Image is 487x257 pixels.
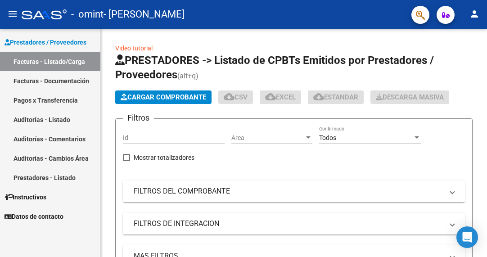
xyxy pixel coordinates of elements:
[313,93,358,101] span: Estandar
[134,186,443,196] mat-panel-title: FILTROS DEL COMPROBANTE
[5,37,86,47] span: Prestadores / Proveedores
[71,5,104,24] span: - omint
[115,90,212,104] button: Cargar Comprobante
[265,91,276,102] mat-icon: cloud_download
[224,91,234,102] mat-icon: cloud_download
[123,180,465,202] mat-expansion-panel-header: FILTROS DEL COMPROBANTE
[260,90,301,104] button: EXCEL
[370,90,449,104] button: Descarga Masiva
[456,226,478,248] div: Open Intercom Messenger
[218,90,253,104] button: CSV
[104,5,185,24] span: - [PERSON_NAME]
[376,93,444,101] span: Descarga Masiva
[123,213,465,234] mat-expansion-panel-header: FILTROS DE INTEGRACION
[265,93,296,101] span: EXCEL
[115,45,153,52] a: Video tutorial
[5,212,63,221] span: Datos de contacto
[308,90,364,104] button: Estandar
[121,93,206,101] span: Cargar Comprobante
[7,9,18,19] mat-icon: menu
[370,90,449,104] app-download-masive: Descarga masiva de comprobantes (adjuntos)
[469,9,480,19] mat-icon: person
[319,134,336,141] span: Todos
[134,152,194,163] span: Mostrar totalizadores
[115,54,434,81] span: PRESTADORES -> Listado de CPBTs Emitidos por Prestadores / Proveedores
[313,91,324,102] mat-icon: cloud_download
[177,72,198,80] span: (alt+q)
[224,93,248,101] span: CSV
[231,134,304,142] span: Area
[134,219,443,229] mat-panel-title: FILTROS DE INTEGRACION
[5,192,46,202] span: Instructivos
[123,112,154,124] h3: Filtros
